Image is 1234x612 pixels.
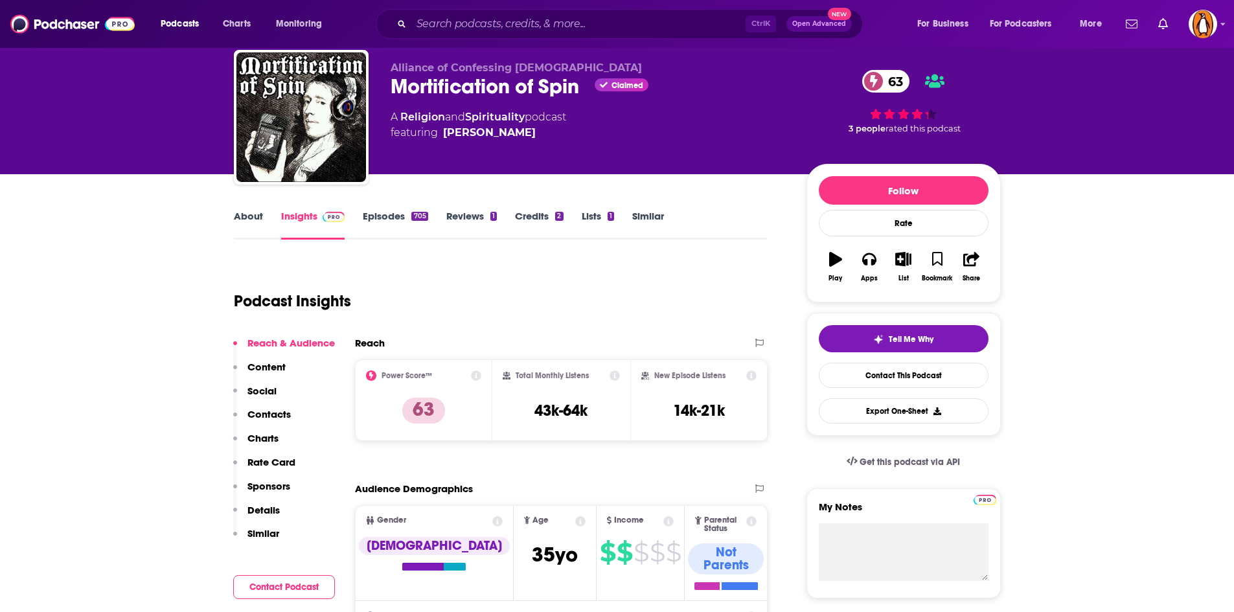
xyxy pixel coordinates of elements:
[445,111,465,123] span: and
[359,537,510,555] div: [DEMOGRAPHIC_DATA]
[247,432,279,444] p: Charts
[981,14,1071,34] button: open menu
[875,70,909,93] span: 63
[161,15,199,33] span: Podcasts
[233,361,286,385] button: Content
[247,504,280,516] p: Details
[247,385,277,397] p: Social
[1080,15,1102,33] span: More
[323,212,345,222] img: Podchaser Pro
[974,495,996,505] img: Podchaser Pro
[382,371,432,380] h2: Power Score™
[828,275,842,282] div: Play
[1121,13,1143,35] a: Show notifications dropdown
[634,542,648,563] span: $
[819,398,988,424] button: Export One-Sheet
[234,291,351,311] h1: Podcast Insights
[411,14,746,34] input: Search podcasts, credits, & more...
[247,361,286,373] p: Content
[233,504,280,528] button: Details
[819,244,852,290] button: Play
[990,15,1052,33] span: For Podcasters
[632,210,664,240] a: Similar
[819,210,988,236] div: Rate
[862,70,909,93] a: 63
[400,111,445,123] a: Religion
[267,14,339,34] button: open menu
[411,212,428,221] div: 705
[355,482,473,495] h2: Audience Demographics
[233,527,279,551] button: Similar
[281,210,345,240] a: InsightsPodchaser Pro
[886,244,920,290] button: List
[446,210,497,240] a: Reviews1
[614,516,644,525] span: Income
[443,125,536,141] a: Todd Pruitt
[617,542,632,563] span: $
[650,542,665,563] span: $
[908,14,985,34] button: open menu
[1153,13,1173,35] a: Show notifications dropdown
[391,109,566,141] div: A podcast
[819,176,988,205] button: Follow
[611,82,643,89] span: Claimed
[704,516,744,533] span: Parental Status
[688,543,764,574] div: Not Parents
[388,9,875,39] div: Search podcasts, credits, & more...
[873,334,884,345] img: tell me why sparkle
[234,210,263,240] a: About
[608,212,614,221] div: 1
[391,62,642,74] span: Alliance of Confessing [DEMOGRAPHIC_DATA]
[534,401,588,420] h3: 43k-64k
[920,244,954,290] button: Bookmark
[898,275,909,282] div: List
[377,516,406,525] span: Gender
[516,371,589,380] h2: Total Monthly Listens
[233,456,295,480] button: Rate Card
[654,371,726,380] h2: New Episode Listens
[849,124,886,133] span: 3 people
[1189,10,1217,38] button: Show profile menu
[233,385,277,409] button: Social
[247,480,290,492] p: Sponsors
[465,111,525,123] a: Spirituality
[746,16,776,32] span: Ctrl K
[515,210,563,240] a: Credits2
[828,8,851,20] span: New
[236,52,366,182] a: Mortification of Spin
[233,575,335,599] button: Contact Podcast
[792,21,846,27] span: Open Advanced
[673,401,725,420] h3: 14k-21k
[355,337,385,349] h2: Reach
[917,15,968,33] span: For Business
[276,15,322,33] span: Monitoring
[666,542,681,563] span: $
[582,210,614,240] a: Lists1
[214,14,258,34] a: Charts
[10,12,135,36] img: Podchaser - Follow, Share and Rate Podcasts
[819,325,988,352] button: tell me why sparkleTell Me Why
[954,244,988,290] button: Share
[233,480,290,504] button: Sponsors
[247,456,295,468] p: Rate Card
[860,457,960,468] span: Get this podcast via API
[555,212,563,221] div: 2
[223,15,251,33] span: Charts
[402,398,445,424] p: 63
[490,212,497,221] div: 1
[1071,14,1118,34] button: open menu
[391,125,566,141] span: featuring
[233,337,335,361] button: Reach & Audience
[532,516,549,525] span: Age
[247,337,335,349] p: Reach & Audience
[1189,10,1217,38] img: User Profile
[247,527,279,539] p: Similar
[852,244,886,290] button: Apps
[247,408,291,420] p: Contacts
[963,275,980,282] div: Share
[886,124,961,133] span: rated this podcast
[819,363,988,388] a: Contact This Podcast
[600,542,615,563] span: $
[363,210,428,240] a: Episodes705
